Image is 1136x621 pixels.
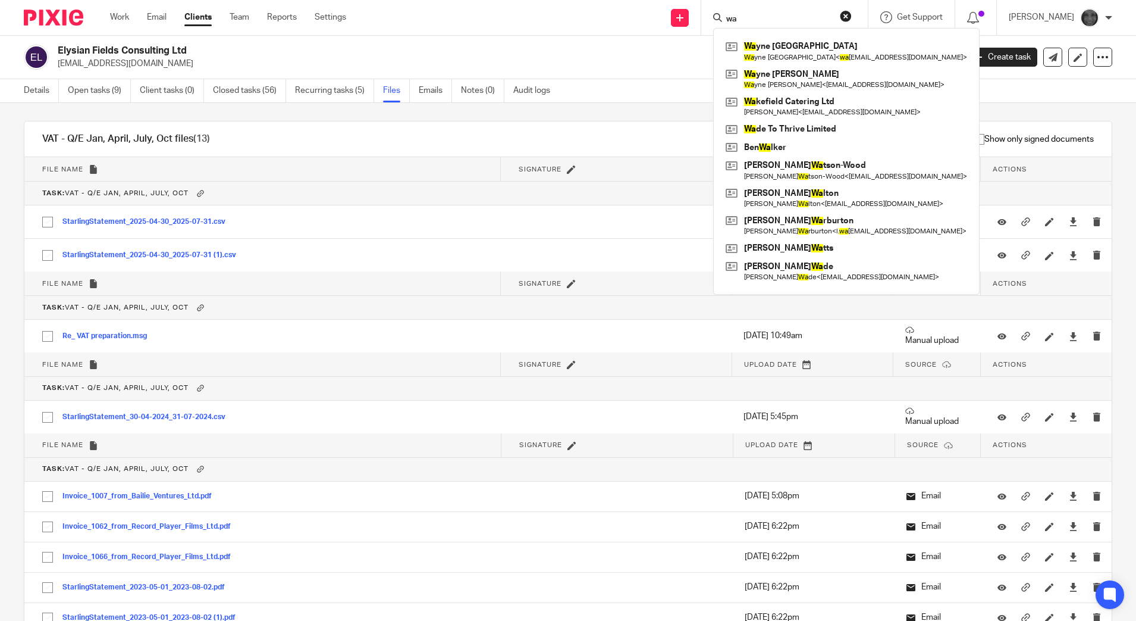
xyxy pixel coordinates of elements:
[906,490,969,502] p: Email
[193,134,210,143] span: (13)
[42,190,189,196] span: VAT - Q/E Jan, April, July, Oct
[906,551,969,563] p: Email
[42,442,83,448] span: File name
[383,79,410,102] a: Files
[42,166,83,173] span: File name
[897,13,943,21] span: Get Support
[147,11,167,23] a: Email
[905,361,937,368] span: Source
[725,14,832,25] input: Search
[745,490,883,502] p: [DATE] 5:08pm
[1009,11,1074,23] p: [PERSON_NAME]
[840,10,852,22] button: Clear
[68,79,131,102] a: Open tasks (9)
[519,166,561,173] span: Signature
[1069,582,1078,594] a: Download
[993,442,1027,448] span: Actions
[24,79,59,102] a: Details
[907,442,939,448] span: Source
[905,407,969,427] p: Manual upload
[110,11,129,23] a: Work
[36,485,59,508] input: Select
[1069,216,1078,227] a: Download
[62,251,245,260] button: StarlingStatement_2025-04-30_2025-07-31 (1).csv
[745,442,798,448] span: Upload date
[62,553,240,561] button: Invoice_1066_from_Record_Player_Films_Ltd.pdf
[968,48,1037,67] a: Create task
[743,330,881,342] p: [DATE] 10:49am
[62,332,156,341] button: Re_ VAT preparation.msg
[906,520,969,532] p: Email
[513,79,559,102] a: Audit logs
[905,326,969,347] p: Manual upload
[36,406,59,429] input: Select
[62,523,240,531] button: Invoice_1062_from_Record_Player_Films_Ltd.pdf
[519,361,561,368] span: Signature
[745,581,883,593] p: [DATE] 6:22pm
[1069,521,1078,533] a: Download
[42,190,65,196] b: Task:
[42,304,189,311] span: VAT - Q/E Jan, April, July, Oct
[42,280,83,287] span: File name
[140,79,204,102] a: Client tasks (0)
[906,581,969,593] p: Email
[62,413,234,422] button: StarlingStatement_30-04-2024_31-07-2024.csv
[993,166,1027,173] span: Actions
[230,11,249,23] a: Team
[974,133,1094,145] span: Show only signed documents
[36,516,59,538] input: Select
[62,583,234,592] button: StarlingStatement_2023-05-01_2023-08-02.pdf
[267,11,297,23] a: Reports
[62,492,221,501] button: Invoice_1007_from_Bailie_Ventures_Ltd.pdf
[36,325,59,348] input: Select
[1069,249,1078,261] a: Download
[993,280,1027,287] span: Actions
[461,79,504,102] a: Notes (0)
[36,546,59,569] input: Select
[42,361,83,368] span: File name
[42,385,65,392] b: Task:
[62,218,234,226] button: StarlingStatement_2025-04-30_2025-07-31.csv
[1069,491,1078,503] a: Download
[419,79,452,102] a: Emails
[184,11,212,23] a: Clients
[36,576,59,599] input: Select
[1069,411,1078,423] a: Download
[1069,551,1078,563] a: Download
[519,280,561,287] span: Signature
[744,361,797,368] span: Upload date
[36,244,59,267] input: Select
[315,11,346,23] a: Settings
[213,79,286,102] a: Closed tasks (56)
[745,551,883,563] p: [DATE] 6:22pm
[24,45,49,70] img: svg%3E
[42,466,65,473] b: Task:
[58,58,950,70] p: [EMAIL_ADDRESS][DOMAIN_NAME]
[58,45,772,57] h2: Elysian Fields Consulting Ltd
[36,211,59,233] input: Select
[24,10,83,26] img: Pixie
[745,520,883,532] p: [DATE] 6:22pm
[42,133,210,145] h1: VAT - Q/E Jan, April, July, Oct files
[519,442,562,448] span: Signature
[42,385,189,392] span: VAT - Q/E Jan, April, July, Oct
[993,361,1027,368] span: Actions
[42,466,189,473] span: VAT - Q/E Jan, April, July, Oct
[1080,8,1099,27] img: Snapchat-1387757528.jpg
[295,79,374,102] a: Recurring tasks (5)
[42,304,65,311] b: Task:
[1069,330,1078,342] a: Download
[743,411,881,423] p: [DATE] 5:45pm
